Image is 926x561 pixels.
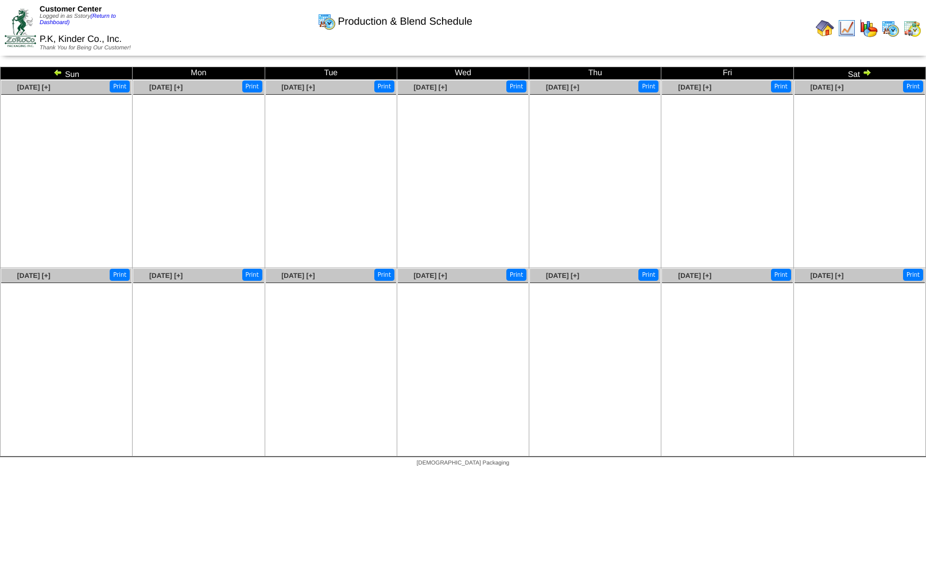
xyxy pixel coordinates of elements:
[859,19,878,37] img: graph.gif
[417,460,509,466] span: [DEMOGRAPHIC_DATA] Packaging
[40,45,131,51] span: Thank You for Being Our Customer!
[771,80,791,92] button: Print
[338,16,472,28] span: Production & Blend Schedule
[40,13,116,26] span: Logged in as Sstory
[1,67,133,80] td: Sun
[661,67,793,80] td: Fri
[17,83,51,91] a: [DATE] [+]
[281,83,315,91] a: [DATE] [+]
[242,80,262,92] button: Print
[133,67,265,80] td: Mon
[546,272,579,280] a: [DATE] [+]
[5,9,36,47] img: ZoRoCo_Logo(Green%26Foil)%20jpg.webp
[374,80,394,92] button: Print
[397,67,529,80] td: Wed
[110,80,130,92] button: Print
[53,68,63,77] img: arrowleft.gif
[242,269,262,281] button: Print
[40,5,102,13] span: Customer Center
[374,269,394,281] button: Print
[838,19,856,37] img: line_graph.gif
[265,67,397,80] td: Tue
[414,83,447,91] a: [DATE] [+]
[862,68,871,77] img: arrowright.gif
[40,34,122,44] span: P.K, Kinder Co., Inc.
[546,83,579,91] a: [DATE] [+]
[17,272,51,280] a: [DATE] [+]
[678,272,711,280] a: [DATE] [+]
[816,19,834,37] img: home.gif
[149,272,183,280] a: [DATE] [+]
[638,269,658,281] button: Print
[281,272,315,280] a: [DATE] [+]
[678,83,711,91] a: [DATE] [+]
[881,19,900,37] img: calendarprod.gif
[903,19,921,37] img: calendarinout.gif
[793,67,925,80] td: Sat
[810,272,843,280] a: [DATE] [+]
[506,80,526,92] button: Print
[506,269,526,281] button: Print
[903,80,923,92] button: Print
[149,83,183,91] a: [DATE] [+]
[110,269,130,281] button: Print
[771,269,791,281] button: Print
[40,13,116,26] a: (Return to Dashboard)
[638,80,658,92] button: Print
[903,269,923,281] button: Print
[810,83,843,91] a: [DATE] [+]
[317,12,336,30] img: calendarprod.gif
[414,272,447,280] a: [DATE] [+]
[529,67,661,80] td: Thu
